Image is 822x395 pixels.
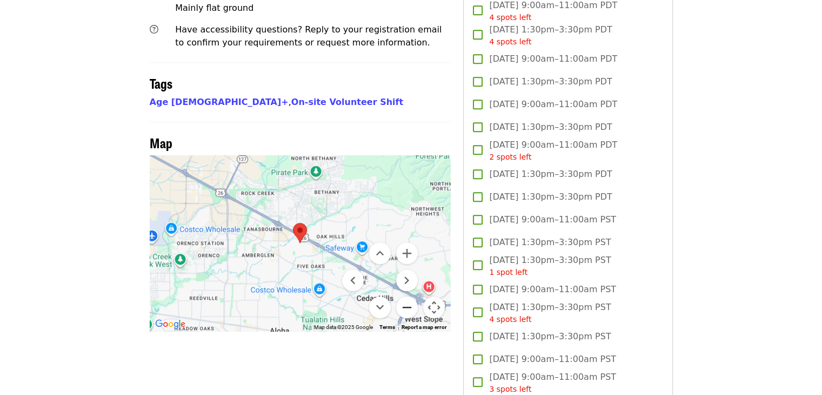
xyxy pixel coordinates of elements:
[489,37,531,46] span: 4 spots left
[402,324,447,330] a: Report a map error
[489,301,611,325] span: [DATE] 1:30pm–3:30pm PST
[489,254,611,278] span: [DATE] 1:30pm–3:30pm PST
[489,268,527,276] span: 1 spot left
[489,139,617,163] span: [DATE] 9:00am–11:00am PDT
[175,24,442,48] span: Have accessibility questions? Reply to your registration email to confirm your requirements or re...
[423,297,445,318] button: Map camera controls
[489,23,612,48] span: [DATE] 1:30pm–3:30pm PDT
[396,269,418,291] button: Move right
[396,242,418,264] button: Zoom in
[489,75,612,88] span: [DATE] 1:30pm–3:30pm PDT
[342,269,364,291] button: Move left
[152,317,188,331] img: Google
[369,242,391,264] button: Move up
[489,121,612,134] span: [DATE] 1:30pm–3:30pm PDT
[489,52,617,65] span: [DATE] 9:00am–11:00am PDT
[489,353,616,366] span: [DATE] 9:00am–11:00am PST
[489,385,531,393] span: 3 spots left
[291,97,403,107] a: On-site Volunteer Shift
[489,371,616,395] span: [DATE] 9:00am–11:00am PST
[489,13,531,22] span: 4 spots left
[489,330,611,343] span: [DATE] 1:30pm–3:30pm PST
[489,236,611,249] span: [DATE] 1:30pm–3:30pm PST
[314,324,373,330] span: Map data ©2025 Google
[150,133,172,152] span: Map
[379,324,395,330] a: Terms (opens in new tab)
[150,24,158,35] i: question-circle icon
[489,213,616,226] span: [DATE] 9:00am–11:00am PST
[489,98,617,111] span: [DATE] 9:00am–11:00am PDT
[369,297,391,318] button: Move down
[152,317,188,331] a: Open this area in Google Maps (opens a new window)
[489,168,612,181] span: [DATE] 1:30pm–3:30pm PDT
[150,97,291,107] span: ,
[150,74,172,93] span: Tags
[489,153,531,161] span: 2 spots left
[489,190,612,203] span: [DATE] 1:30pm–3:30pm PDT
[175,2,313,15] div: Mainly flat ground
[489,315,531,324] span: 4 spots left
[489,283,616,296] span: [DATE] 9:00am–11:00am PST
[396,297,418,318] button: Zoom out
[150,97,289,107] a: Age [DEMOGRAPHIC_DATA]+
